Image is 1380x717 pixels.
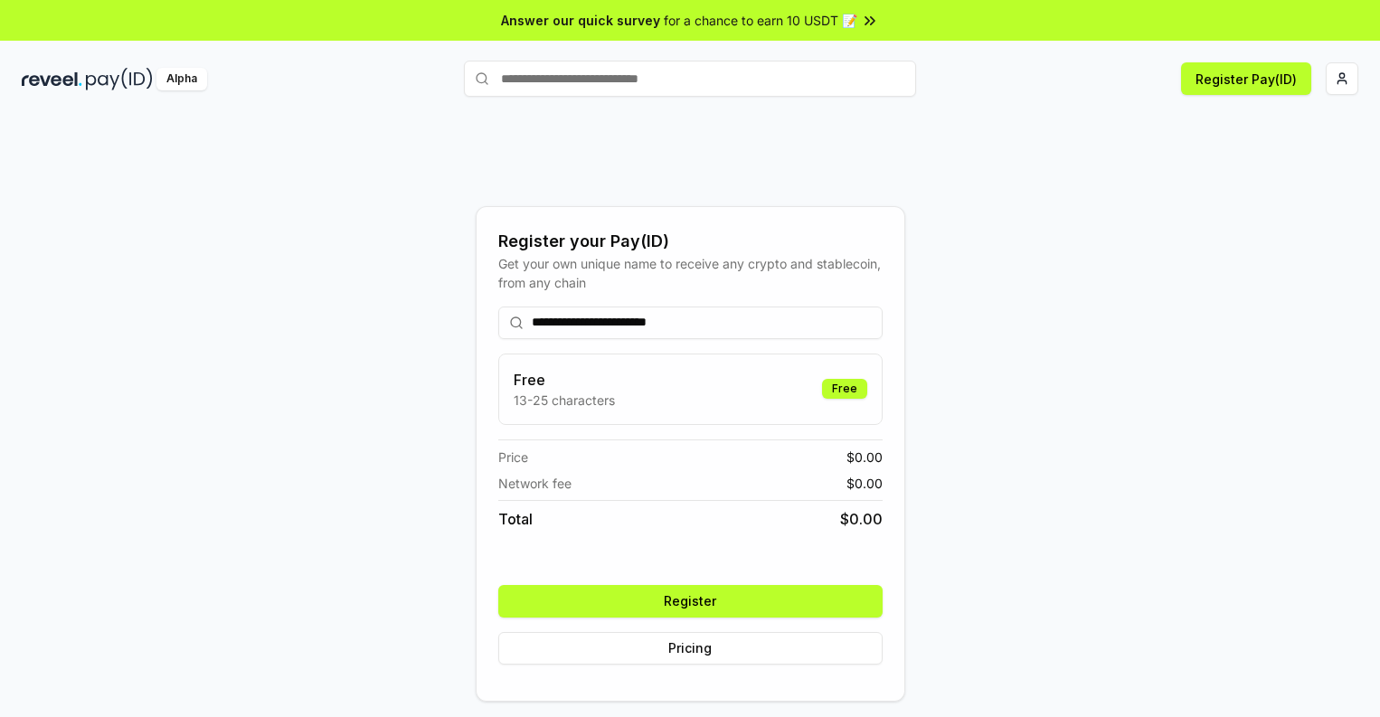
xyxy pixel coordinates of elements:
[840,508,883,530] span: $ 0.00
[514,391,615,410] p: 13-25 characters
[846,474,883,493] span: $ 0.00
[156,68,207,90] div: Alpha
[498,474,572,493] span: Network fee
[501,11,660,30] span: Answer our quick survey
[498,254,883,292] div: Get your own unique name to receive any crypto and stablecoin, from any chain
[514,369,615,391] h3: Free
[498,585,883,618] button: Register
[498,632,883,665] button: Pricing
[86,68,153,90] img: pay_id
[1181,62,1311,95] button: Register Pay(ID)
[498,508,533,530] span: Total
[22,68,82,90] img: reveel_dark
[664,11,857,30] span: for a chance to earn 10 USDT 📝
[498,448,528,467] span: Price
[822,379,867,399] div: Free
[846,448,883,467] span: $ 0.00
[498,229,883,254] div: Register your Pay(ID)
